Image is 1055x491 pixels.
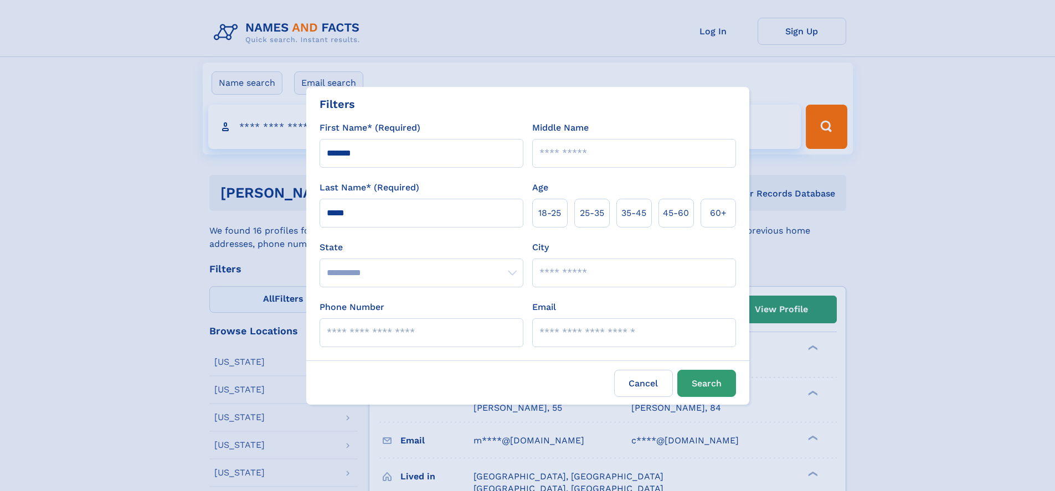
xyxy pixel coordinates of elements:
[538,206,561,220] span: 18‑25
[320,181,419,194] label: Last Name* (Required)
[621,206,646,220] span: 35‑45
[532,181,548,194] label: Age
[677,370,736,397] button: Search
[710,206,727,220] span: 60+
[532,121,589,135] label: Middle Name
[580,206,604,220] span: 25‑35
[320,121,420,135] label: First Name* (Required)
[663,206,689,220] span: 45‑60
[614,370,673,397] label: Cancel
[320,241,523,254] label: State
[532,241,549,254] label: City
[320,301,384,314] label: Phone Number
[532,301,556,314] label: Email
[320,96,355,112] div: Filters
